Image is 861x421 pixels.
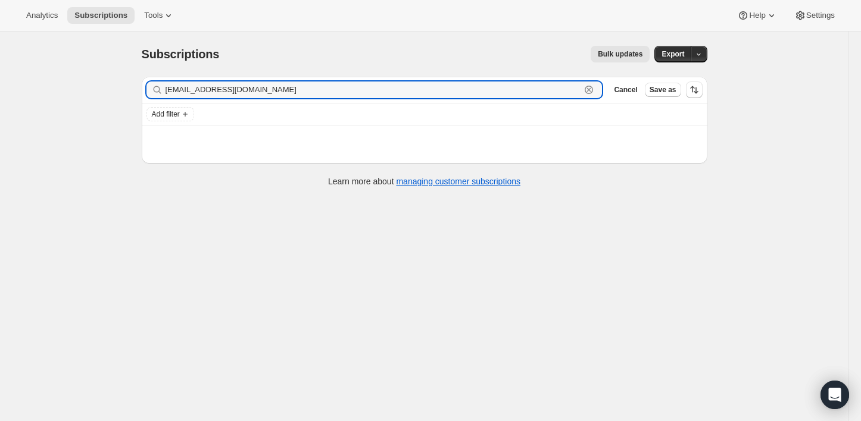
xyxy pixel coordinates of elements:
button: Subscriptions [67,7,135,24]
button: Save as [645,83,681,97]
button: Analytics [19,7,65,24]
button: Clear [583,84,595,96]
button: Cancel [609,83,642,97]
span: Bulk updates [598,49,642,59]
span: Export [662,49,684,59]
span: Save as [650,85,676,95]
button: Help [730,7,784,24]
span: Settings [806,11,835,20]
span: Help [749,11,765,20]
button: Settings [787,7,842,24]
p: Learn more about [328,175,520,187]
span: Analytics [26,11,58,20]
button: Sort the results [686,81,703,98]
input: Filter subscribers [166,81,581,98]
span: Tools [144,11,163,20]
span: Subscriptions [74,11,127,20]
span: Cancel [614,85,637,95]
button: Bulk updates [591,46,650,62]
div: Open Intercom Messenger [821,381,849,409]
button: Add filter [146,107,194,121]
span: Subscriptions [142,48,220,61]
span: Add filter [152,109,180,119]
a: managing customer subscriptions [396,177,520,186]
button: Tools [137,7,182,24]
button: Export [654,46,691,62]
